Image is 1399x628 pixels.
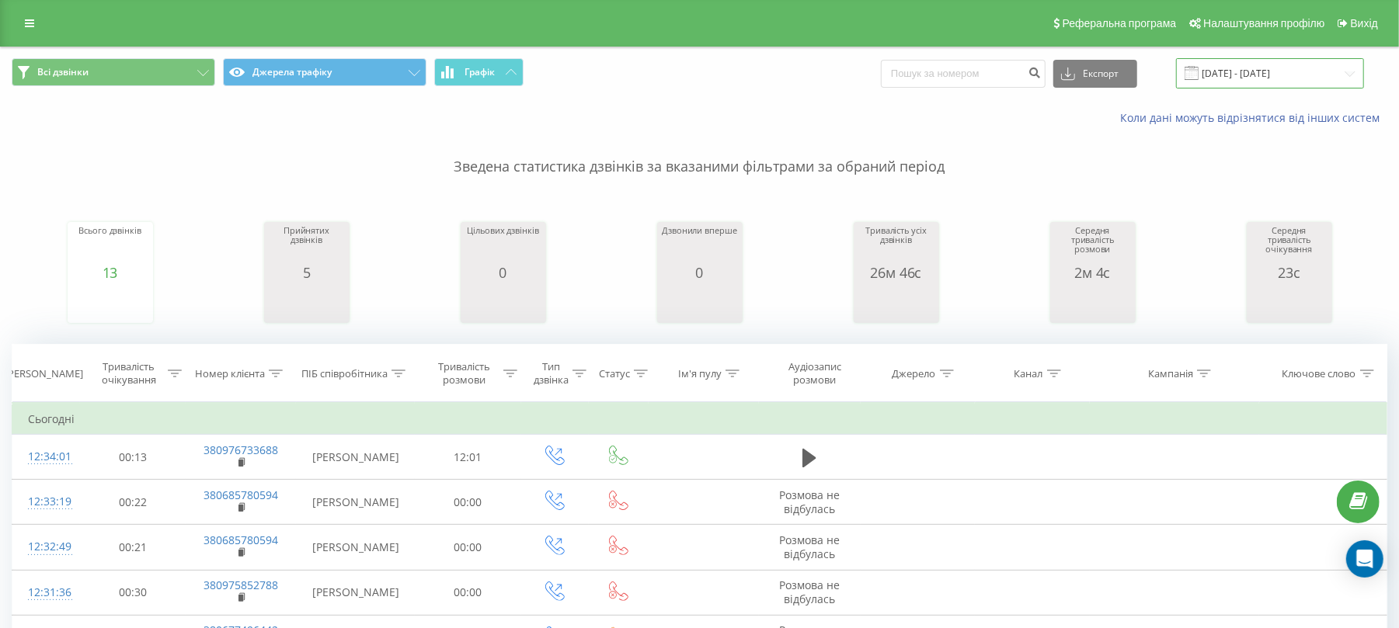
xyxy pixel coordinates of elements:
[80,435,186,480] td: 00:13
[662,265,736,280] div: 0
[37,66,89,78] span: Всі дзвінки
[1054,226,1132,265] div: Середня тривалість розмови
[78,226,141,265] div: Всього дзвінків
[1251,265,1328,280] div: 23с
[881,60,1046,88] input: Пошук за номером
[434,58,524,86] button: Графік
[268,265,346,280] div: 5
[1203,17,1324,29] span: Налаштування профілю
[858,265,935,280] div: 26м 46с
[28,578,64,608] div: 12:31:36
[204,487,278,502] a: 380685780594
[465,67,495,78] span: Графік
[415,525,521,570] td: 00:00
[1251,226,1328,265] div: Середня тривалість очікування
[296,570,415,615] td: [PERSON_NAME]
[893,367,936,380] div: Джерело
[1054,265,1132,280] div: 2м 4с
[28,487,64,517] div: 12:33:19
[78,265,141,280] div: 13
[429,360,499,387] div: Тривалість розмови
[80,480,186,525] td: 00:22
[779,533,840,561] span: Розмова не відбулась
[204,442,278,457] a: 380976733688
[1282,367,1356,380] div: Ключове слово
[94,360,165,387] div: Тривалість очікування
[296,525,415,570] td: [PERSON_NAME]
[534,360,569,387] div: Тип дзвінка
[28,532,64,562] div: 12:32:49
[1120,110,1387,125] a: Коли дані можуть відрізнятися вiд інших систем
[415,480,521,525] td: 00:00
[12,58,215,86] button: Всі дзвінки
[1351,17,1378,29] span: Вихід
[1063,17,1177,29] span: Реферальна програма
[195,367,265,380] div: Номер клієнта
[1148,367,1193,380] div: Кампанія
[223,58,426,86] button: Джерела трафіку
[599,367,630,380] div: Статус
[467,265,538,280] div: 0
[204,578,278,592] a: 380975852788
[662,226,736,265] div: Дзвонили вперше
[773,360,857,387] div: Аудіозапис розмови
[467,226,538,265] div: Цільових дзвінків
[1014,367,1043,380] div: Канал
[204,533,278,547] a: 380685780594
[1346,540,1383,578] div: Open Intercom Messenger
[779,487,840,516] span: Розмова не відбулась
[296,480,415,525] td: [PERSON_NAME]
[80,570,186,615] td: 00:30
[1053,60,1137,88] button: Експорт
[858,226,935,265] div: Тривалість усіх дзвінків
[301,367,388,380] div: ПІБ співробітника
[80,525,186,570] td: 00:21
[779,578,840,606] span: Розмова не відбулась
[678,367,722,380] div: Ім'я пулу
[415,435,521,480] td: 12:01
[296,435,415,480] td: [PERSON_NAME]
[12,404,1387,435] td: Сьогодні
[28,442,64,472] div: 12:34:01
[5,367,83,380] div: [PERSON_NAME]
[415,570,521,615] td: 00:00
[268,226,346,265] div: Прийнятих дзвінків
[12,126,1387,177] p: Зведена статистика дзвінків за вказаними фільтрами за обраний період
